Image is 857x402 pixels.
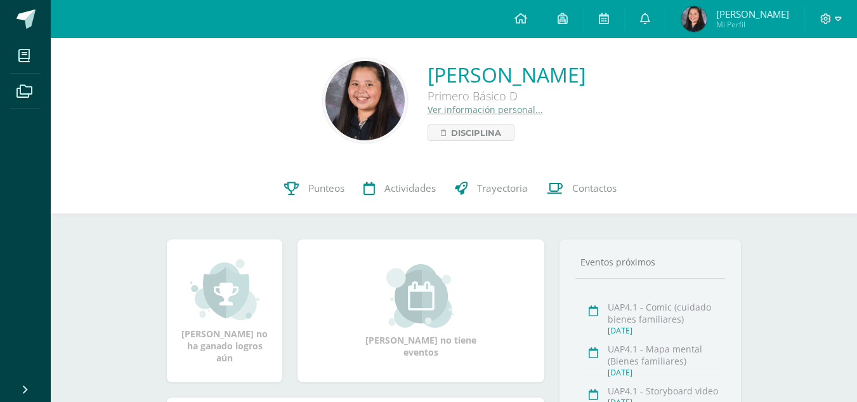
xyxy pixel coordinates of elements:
div: [DATE] [608,325,721,336]
span: Actividades [384,182,436,195]
a: Ver información personal... [428,104,543,116]
a: Contactos [537,163,626,214]
div: UAP4.1 - Comic (cuidado bienes familiares) [608,301,721,325]
span: Contactos [572,182,617,195]
span: Punteos [308,182,344,195]
img: achievement_small.png [190,258,259,321]
span: Trayectoria [477,182,528,195]
img: 9d35d7bccbad977bfa554d19d4469a0f.png [325,61,405,140]
img: 23bea051648e52e43fc457f979da7fe0.png [681,6,707,32]
span: Mi Perfil [716,19,789,30]
span: Disciplina [451,125,501,140]
a: Punteos [275,163,354,214]
span: [PERSON_NAME] [716,8,789,20]
div: [DATE] [608,367,721,378]
img: event_small.png [386,264,455,328]
div: [PERSON_NAME] no tiene eventos [358,264,485,358]
a: Trayectoria [445,163,537,214]
div: UAP4.1 - Storyboard video [608,385,721,397]
div: Eventos próximos [575,256,725,268]
div: [PERSON_NAME] no ha ganado logros aún [180,258,270,364]
div: Primero Básico D [428,88,586,104]
a: [PERSON_NAME] [428,61,586,88]
a: Actividades [354,163,445,214]
div: UAP4.1 - Mapa mental (Bienes familiares) [608,343,721,367]
a: Disciplina [428,124,514,141]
